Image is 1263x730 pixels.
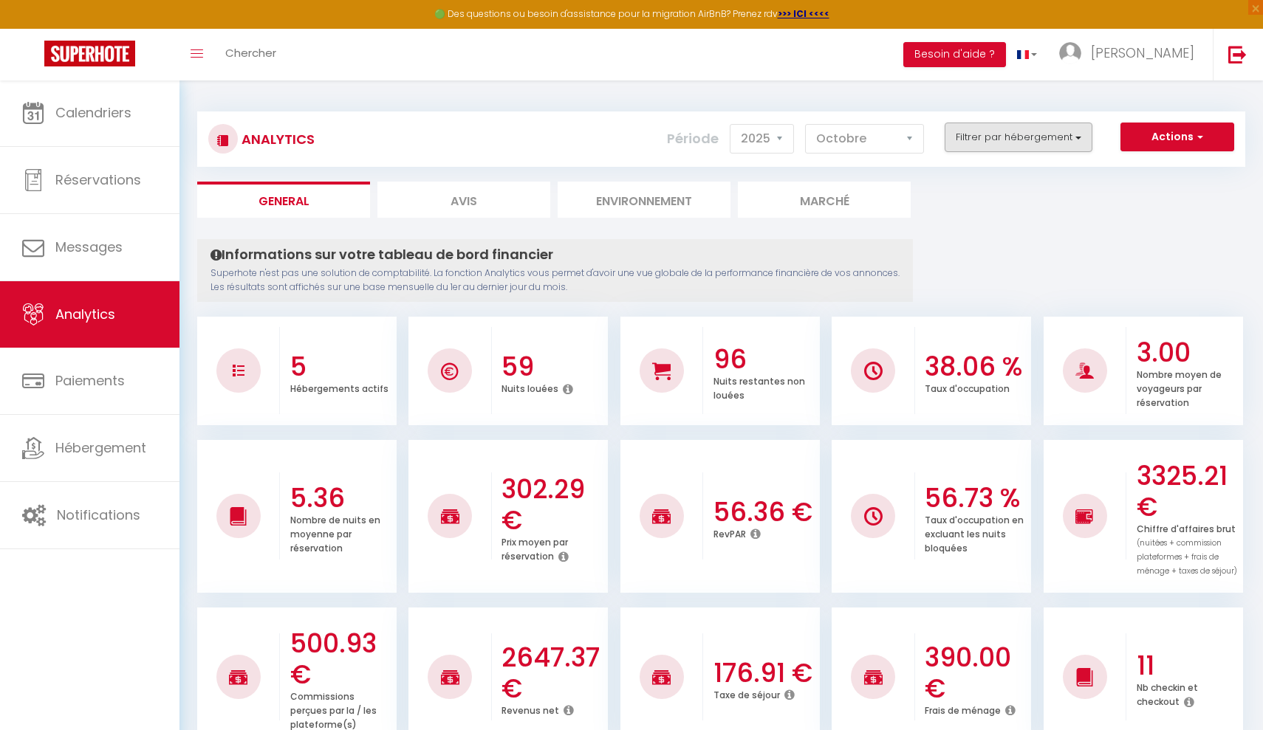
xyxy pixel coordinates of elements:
h3: Analytics [238,123,315,156]
span: Notifications [57,506,140,524]
h3: 176.91 € [713,658,816,689]
p: Nb checkin et checkout [1137,678,1198,708]
button: Actions [1120,123,1234,152]
p: RevPAR [713,525,746,540]
img: NO IMAGE [1075,507,1094,525]
li: Avis [377,182,550,218]
img: NO IMAGE [864,507,883,526]
h3: 38.06 % [925,351,1027,382]
img: Super Booking [44,41,135,66]
span: Hébergement [55,438,146,457]
h3: 11 [1137,650,1239,681]
h3: 302.29 € [502,474,604,536]
li: Marché [738,182,911,218]
p: Nuits restantes non louées [713,372,805,402]
h4: Informations sur votre tableau de bord financier [210,247,900,263]
p: Revenus net [502,701,559,717]
h3: 56.36 € [713,497,816,528]
img: logout [1228,45,1247,63]
h3: 390.00 € [925,642,1027,704]
button: Filtrer par hébergement [945,123,1092,152]
span: (nuitées + commission plateformes + frais de ménage + taxes de séjour) [1137,537,1237,576]
span: Paiements [55,371,125,390]
p: Nombre moyen de voyageurs par réservation [1137,365,1222,409]
label: Période [667,123,719,155]
h3: 59 [502,351,604,382]
span: Messages [55,238,123,256]
p: Taxe de séjour [713,686,780,701]
span: Chercher [225,45,276,61]
h3: 5.36 [290,483,393,514]
h3: 5 [290,351,393,382]
p: Chiffre d'affaires brut [1137,520,1237,577]
h3: 2647.37 € [502,642,604,704]
a: Chercher [214,29,287,80]
img: NO IMAGE [233,365,244,376]
h3: 3325.21 € [1137,461,1239,523]
span: Analytics [55,305,115,323]
p: Nuits louées [502,379,558,395]
p: Frais de ménage [925,701,1001,717]
a: ... [PERSON_NAME] [1048,29,1213,80]
p: Prix moyen par réservation [502,533,568,562]
button: Besoin d'aide ? [903,42,1006,67]
h3: 3.00 [1137,337,1239,368]
span: [PERSON_NAME] [1091,44,1194,62]
a: >>> ICI <<<< [778,7,829,20]
span: Réservations [55,171,141,189]
p: Superhote n'est pas une solution de comptabilité. La fonction Analytics vous permet d'avoir une v... [210,266,900,295]
p: Nombre de nuits en moyenne par réservation [290,511,380,554]
h3: 56.73 % [925,483,1027,514]
img: ... [1059,42,1081,64]
h3: 96 [713,344,816,375]
h3: 500.93 € [290,628,393,690]
p: Taux d'occupation en excluant les nuits bloquées [925,511,1024,554]
li: General [197,182,370,218]
p: Hébergements actifs [290,379,389,395]
li: Environnement [558,182,730,218]
span: Calendriers [55,103,131,122]
p: Taux d'occupation [925,379,1010,395]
